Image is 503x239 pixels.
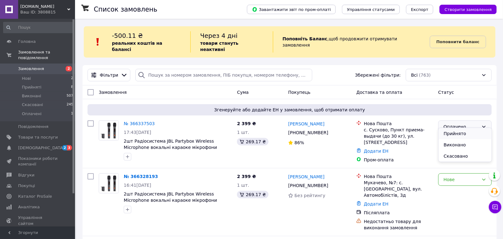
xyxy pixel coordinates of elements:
[363,217,435,232] div: Недостатньо товару для виконання замовлення
[22,93,41,99] span: Виконані
[124,183,151,188] span: 16:41[DATE]
[406,5,434,14] button: Експорт
[364,210,433,216] div: Післяплата
[124,174,158,179] a: № 366328193
[237,174,256,179] span: 2 399 ₴
[90,107,489,113] span: Згенеруйте або додайте ЕН у замовлення, щоб отримати оплату
[247,5,336,14] button: Завантажити звіт по пром-оплаті
[99,173,119,193] a: Фото товару
[438,90,454,95] span: Статус
[436,39,480,44] b: Поповнити баланс
[124,191,217,203] a: 2шт Радіосистема JBL Partybox Wireless Microphone вокальні караоке мікрофони
[18,49,75,61] span: Замовлення та повідомлення
[433,7,497,12] a: Створити замовлення
[237,183,249,188] span: 1 шт.
[273,31,430,53] div: , щоб продовжити отримувати замовлення
[93,37,103,47] img: :exclamation:
[99,120,119,140] a: Фото товару
[112,41,162,52] b: реальних коштів на балансі
[364,157,433,163] div: Пром-оплата
[287,128,329,137] div: [PHONE_NUMBER]
[364,120,433,127] div: Нова Пошта
[440,5,497,14] button: Створити замовлення
[18,204,40,210] span: Аналітика
[439,150,491,162] li: Скасовано
[489,201,501,213] button: Чат з покупцем
[237,191,268,198] div: 269.17 ₴
[66,66,72,71] span: 2
[237,138,268,145] div: 269.17 ₴
[3,22,74,33] input: Пошук
[99,174,118,193] img: Фото товару
[124,130,151,135] span: 17:43[DATE]
[364,201,389,206] a: Додати ЕН
[445,7,492,12] span: Створити замовлення
[294,193,325,198] span: Без рейтингу
[439,128,491,139] li: Прийнято
[20,4,67,9] span: radiolider.prom.ua
[18,124,48,130] span: Повідомлення
[22,76,31,81] span: Нові
[294,140,304,145] span: 86%
[18,183,35,189] span: Покупці
[18,156,58,167] span: Показники роботи компанії
[22,84,41,90] span: Прийняті
[22,111,42,117] span: Оплачені
[444,123,479,130] div: Оплачено
[22,102,43,108] span: Скасовані
[288,174,324,180] a: [PERSON_NAME]
[124,139,217,150] a: 2шт Радіосистема JBL Partybox Wireless Microphone вокальні караоке мікрофони
[288,90,310,95] span: Покупець
[20,9,75,15] div: Ваш ID: 3808815
[71,111,73,117] span: 1
[288,121,324,127] a: [PERSON_NAME]
[364,173,433,180] div: Нова Пошта
[94,6,157,13] h1: Список замовлень
[18,172,34,178] span: Відгуки
[237,130,249,135] span: 1 шт.
[18,194,52,199] span: Каталог ProSale
[200,41,238,52] b: товари стануть неактивні
[283,36,328,41] b: Поповніть Баланс
[100,72,118,78] span: Фільтри
[124,121,155,126] a: № 366337503
[67,145,72,150] span: 3
[252,7,331,12] span: Завантажити звіт по пром-оплаті
[18,66,44,72] span: Замовлення
[18,39,36,44] span: Головна
[411,72,418,78] span: Всі
[135,69,312,81] input: Пошук за номером замовлення, ПІБ покупця, номером телефону, Email, номером накладної
[71,84,73,90] span: 8
[355,72,401,78] span: Збережені фільтри:
[364,180,433,198] div: Мукачево, №7: с. [GEOGRAPHIC_DATA], вул. Автомобілістів, 3д
[18,145,64,151] span: [DEMOGRAPHIC_DATA]
[364,149,389,154] a: Додати ЕН
[444,176,479,183] div: Нове
[439,139,491,150] li: Виконано
[342,5,400,14] button: Управління статусами
[99,90,127,95] span: Замовлення
[67,93,73,99] span: 507
[18,215,58,226] span: Управління сайтом
[18,135,58,140] span: Товари та послуги
[237,121,256,126] span: 2 399 ₴
[71,76,73,81] span: 2
[62,145,67,150] span: 2
[364,127,433,145] div: с. Сусково, Пункт приема-выдачи (до 30 кг), ул. [STREET_ADDRESS]
[67,102,73,108] span: 245
[99,121,118,140] img: Фото товару
[287,181,329,190] div: [PHONE_NUMBER]
[411,7,429,12] span: Експорт
[347,7,395,12] span: Управління статусами
[356,90,402,95] span: Доставка та оплата
[112,32,143,39] span: -500.11 ₴
[237,90,249,95] span: Cума
[430,36,486,48] a: Поповнити баланс
[200,32,238,39] span: Через 4 дні
[419,73,431,78] span: (763)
